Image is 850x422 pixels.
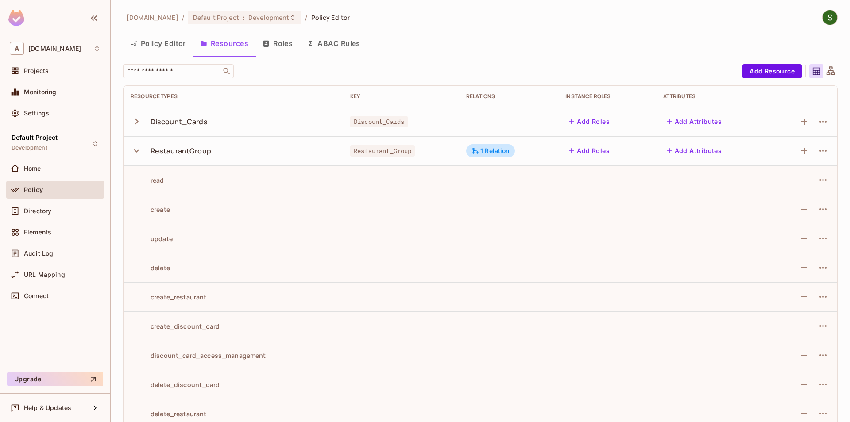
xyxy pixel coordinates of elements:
[24,67,49,74] span: Projects
[24,250,53,257] span: Audit Log
[663,144,726,158] button: Add Attributes
[24,292,49,299] span: Connect
[131,176,164,184] div: read
[565,115,613,129] button: Add Roles
[7,372,103,386] button: Upgrade
[248,13,289,22] span: Development
[8,10,24,26] img: SReyMgAAAABJRU5ErkJggg==
[300,32,367,54] button: ABAC Rules
[193,13,239,22] span: Default Project
[24,271,65,278] span: URL Mapping
[182,13,184,22] li: /
[466,93,551,100] div: Relations
[10,42,24,55] span: A
[131,351,266,360] div: discount_card_access_management
[24,207,51,215] span: Directory
[127,13,178,22] span: the active workspace
[131,205,170,214] div: create
[350,116,408,127] span: Discount_Cards
[565,93,649,100] div: Instance roles
[24,404,71,411] span: Help & Updates
[12,134,58,141] span: Default Project
[131,380,220,389] div: delete_discount_card
[663,93,761,100] div: Attributes
[350,145,415,157] span: Restaurant_Group
[24,229,51,236] span: Elements
[151,117,208,127] div: Discount_Cards
[742,64,802,78] button: Add Resource
[24,88,57,96] span: Monitoring
[151,146,211,156] div: RestaurantGroup
[131,293,207,301] div: create_restaurant
[255,32,300,54] button: Roles
[565,144,613,158] button: Add Roles
[12,144,47,151] span: Development
[28,45,81,52] span: Workspace: allerin.com
[131,93,336,100] div: Resource Types
[350,93,452,100] div: Key
[131,410,207,418] div: delete_restaurant
[305,13,307,22] li: /
[24,186,43,193] span: Policy
[242,14,245,21] span: :
[24,110,49,117] span: Settings
[193,32,255,54] button: Resources
[663,115,726,129] button: Add Attributes
[131,322,220,330] div: create_discount_card
[823,10,837,25] img: Shakti Seniyar
[24,165,41,172] span: Home
[471,147,510,155] div: 1 Relation
[131,264,170,272] div: delete
[123,32,193,54] button: Policy Editor
[131,234,173,243] div: update
[311,13,350,22] span: Policy Editor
